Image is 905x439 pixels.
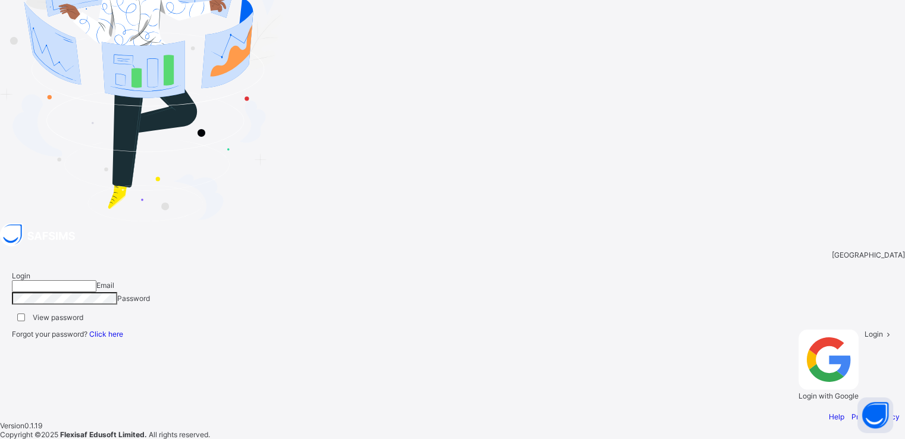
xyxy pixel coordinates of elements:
span: [GEOGRAPHIC_DATA] [832,250,905,259]
a: Click here [89,330,123,338]
a: Privacy Policy [851,412,900,421]
span: Login [865,330,883,338]
img: google.396cfc9801f0270233282035f929180a.svg [798,330,859,390]
span: Login [12,271,30,280]
span: Login with Google [798,391,859,400]
span: Password [117,294,150,303]
strong: Flexisaf Edusoft Limited. [60,430,147,439]
a: Help [829,412,844,421]
button: Open asap [857,397,893,433]
span: Forgot your password? [12,330,123,338]
label: View password [33,313,83,322]
span: Email [96,281,114,290]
